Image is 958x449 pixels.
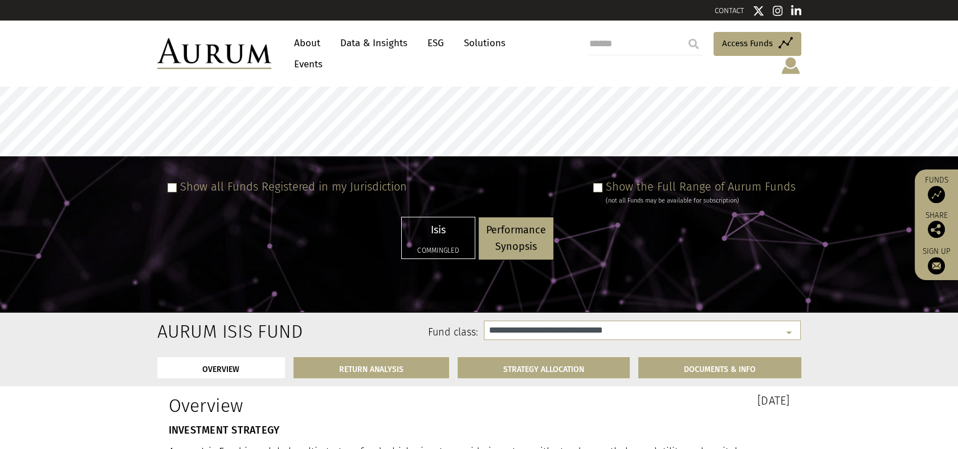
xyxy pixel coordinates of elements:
[486,222,546,255] p: Performance Synopsis
[409,222,467,238] p: Isis
[606,180,796,193] label: Show the Full Range of Aurum Funds
[409,247,467,254] h5: Commingled
[682,33,705,55] input: Submit
[488,395,790,406] h3: [DATE]
[920,212,952,238] div: Share
[753,5,764,17] img: Twitter icon
[169,395,471,416] h1: Overview
[715,6,744,15] a: CONTACT
[714,32,801,56] a: Access Funds
[773,5,783,17] img: Instagram icon
[157,38,271,69] img: Aurum
[928,186,945,203] img: Access Funds
[458,357,630,378] a: STRATEGY ALLOCATION
[422,33,450,54] a: ESG
[606,196,796,206] div: (not all Funds may be available for subscription)
[920,246,952,274] a: Sign up
[180,180,407,193] label: Show all Funds Registered in my Jurisdiction
[722,37,773,50] span: Access Funds
[791,5,801,17] img: Linkedin icon
[293,357,449,378] a: RETURN ANALYSIS
[157,321,250,342] h2: Aurum Isis Fund
[169,424,280,436] strong: INVESTMENT STRATEGY
[458,33,511,54] a: Solutions
[288,33,326,54] a: About
[928,257,945,274] img: Sign up to our newsletter
[288,54,323,75] a: Events
[335,33,413,54] a: Data & Insights
[780,56,801,75] img: account-icon.svg
[267,325,479,340] label: Fund class:
[928,221,945,238] img: Share this post
[920,175,952,203] a: Funds
[638,357,801,378] a: DOCUMENTS & INFO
